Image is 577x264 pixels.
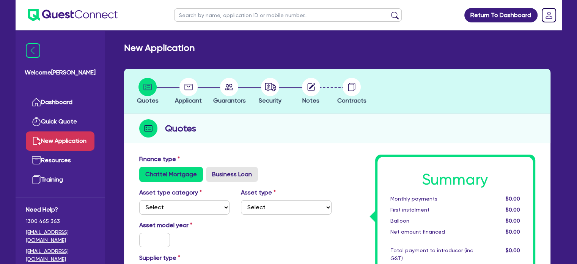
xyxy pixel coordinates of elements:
label: Asset type category [139,188,202,197]
label: Asset type [241,188,276,197]
img: quick-quote [32,117,41,126]
a: Dashboard [26,93,94,112]
a: Return To Dashboard [464,8,538,22]
span: Security [259,97,281,104]
a: Training [26,170,94,190]
h1: Summary [390,171,520,189]
div: Balloon [385,217,479,225]
label: Business Loan [206,167,258,182]
h2: Quotes [165,122,196,135]
img: step-icon [139,119,157,138]
span: Welcome [PERSON_NAME] [25,68,96,77]
a: [EMAIL_ADDRESS][DOMAIN_NAME] [26,247,94,263]
a: Resources [26,151,94,170]
a: New Application [26,131,94,151]
div: Monthly payments [385,195,479,203]
span: Need Help? [26,205,94,214]
input: Search by name, application ID or mobile number... [174,8,402,22]
span: Notes [302,97,319,104]
div: Net amount financed [385,228,479,236]
span: 1300 465 363 [26,217,94,225]
img: new-application [32,136,41,145]
a: Dropdown toggle [539,5,559,25]
div: First instalment [385,206,479,214]
h2: New Application [124,43,195,54]
span: Quotes [137,97,159,104]
img: training [32,175,41,184]
a: Quick Quote [26,112,94,131]
span: $0.00 [505,196,520,202]
span: $0.00 [505,247,520,253]
label: Chattel Mortgage [139,167,203,182]
span: Contracts [337,97,366,104]
span: $0.00 [505,207,520,213]
span: $0.00 [505,229,520,235]
span: Applicant [175,97,202,104]
a: [EMAIL_ADDRESS][DOMAIN_NAME] [26,228,94,244]
span: $0.00 [505,218,520,224]
div: Total payment to introducer (inc GST) [385,247,479,262]
label: Finance type [139,155,180,164]
img: icon-menu-close [26,43,40,58]
label: Asset model year [134,221,236,230]
img: quest-connect-logo-blue [28,9,118,21]
img: resources [32,156,41,165]
label: Supplier type [139,253,180,262]
span: Guarantors [213,97,245,104]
